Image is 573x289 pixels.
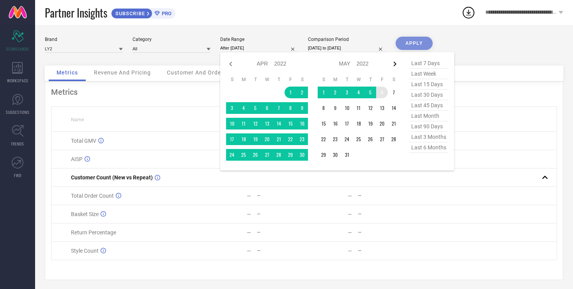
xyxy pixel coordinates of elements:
[376,118,388,129] td: Fri May 20 2022
[226,149,238,161] td: Sun Apr 24 2022
[409,121,448,132] span: last 90 days
[261,149,273,161] td: Wed Apr 27 2022
[462,5,476,20] div: Open download list
[318,149,329,161] td: Sun May 29 2022
[318,118,329,129] td: Sun May 15 2022
[249,102,261,114] td: Tue Apr 05 2022
[329,118,341,129] td: Mon May 16 2022
[376,102,388,114] td: Fri May 13 2022
[409,100,448,111] span: last 45 days
[409,79,448,90] span: last 15 days
[226,59,235,69] div: Previous month
[247,248,251,254] div: —
[409,90,448,100] span: last 30 days
[376,76,388,83] th: Friday
[348,248,352,254] div: —
[71,229,116,236] span: Return Percentage
[318,76,329,83] th: Sunday
[247,193,251,199] div: —
[160,11,172,16] span: PRO
[273,102,285,114] td: Thu Apr 07 2022
[409,58,448,69] span: last 7 days
[296,133,308,145] td: Sat Apr 23 2022
[329,133,341,145] td: Mon May 23 2022
[71,193,114,199] span: Total Order Count
[409,142,448,153] span: last 6 months
[348,229,352,236] div: —
[257,211,304,217] div: —
[364,133,376,145] td: Thu May 26 2022
[329,149,341,161] td: Mon May 30 2022
[329,102,341,114] td: Mon May 09 2022
[6,46,29,52] span: SCORECARDS
[341,87,353,98] td: Tue May 03 2022
[308,44,386,52] input: Select comparison period
[45,5,107,21] span: Partner Insights
[226,76,238,83] th: Sunday
[353,76,364,83] th: Wednesday
[296,149,308,161] td: Sat Apr 30 2022
[247,211,251,217] div: —
[296,76,308,83] th: Saturday
[409,111,448,121] span: last month
[285,76,296,83] th: Friday
[388,87,400,98] td: Sat May 07 2022
[133,37,210,42] div: Category
[71,211,99,217] span: Basket Size
[238,118,249,129] td: Mon Apr 11 2022
[353,87,364,98] td: Wed May 04 2022
[353,133,364,145] td: Wed May 25 2022
[220,37,298,42] div: Date Range
[353,102,364,114] td: Wed May 11 2022
[388,118,400,129] td: Sat May 21 2022
[341,118,353,129] td: Tue May 17 2022
[388,133,400,145] td: Sat May 28 2022
[238,149,249,161] td: Mon Apr 25 2022
[257,193,304,199] div: —
[353,118,364,129] td: Wed May 18 2022
[249,118,261,129] td: Tue Apr 12 2022
[71,117,84,122] span: Name
[318,102,329,114] td: Sun May 08 2022
[249,76,261,83] th: Tuesday
[364,118,376,129] td: Thu May 19 2022
[341,133,353,145] td: Tue May 24 2022
[71,156,83,162] span: AISP
[376,87,388,98] td: Fri May 06 2022
[51,87,557,97] div: Metrics
[273,76,285,83] th: Thursday
[257,230,304,235] div: —
[358,193,405,199] div: —
[329,87,341,98] td: Mon May 02 2022
[341,149,353,161] td: Tue May 31 2022
[261,133,273,145] td: Wed Apr 20 2022
[45,37,123,42] div: Brand
[364,87,376,98] td: Thu May 05 2022
[341,102,353,114] td: Tue May 10 2022
[390,59,400,69] div: Next month
[376,133,388,145] td: Fri May 27 2022
[14,172,21,178] span: FWD
[308,37,386,42] div: Comparison Period
[7,78,28,83] span: WORKSPACE
[238,76,249,83] th: Monday
[409,69,448,79] span: last week
[318,87,329,98] td: Sun May 01 2022
[318,133,329,145] td: Sun May 22 2022
[6,109,30,115] span: SUGGESTIONS
[296,87,308,98] td: Sat Apr 02 2022
[285,87,296,98] td: Fri Apr 01 2022
[247,229,251,236] div: —
[285,102,296,114] td: Fri Apr 08 2022
[257,248,304,254] div: —
[388,102,400,114] td: Sat May 14 2022
[285,133,296,145] td: Fri Apr 22 2022
[226,102,238,114] td: Sun Apr 03 2022
[57,69,78,76] span: Metrics
[388,76,400,83] th: Saturday
[261,102,273,114] td: Wed Apr 06 2022
[364,76,376,83] th: Thursday
[348,193,352,199] div: —
[249,133,261,145] td: Tue Apr 19 2022
[94,69,151,76] span: Revenue And Pricing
